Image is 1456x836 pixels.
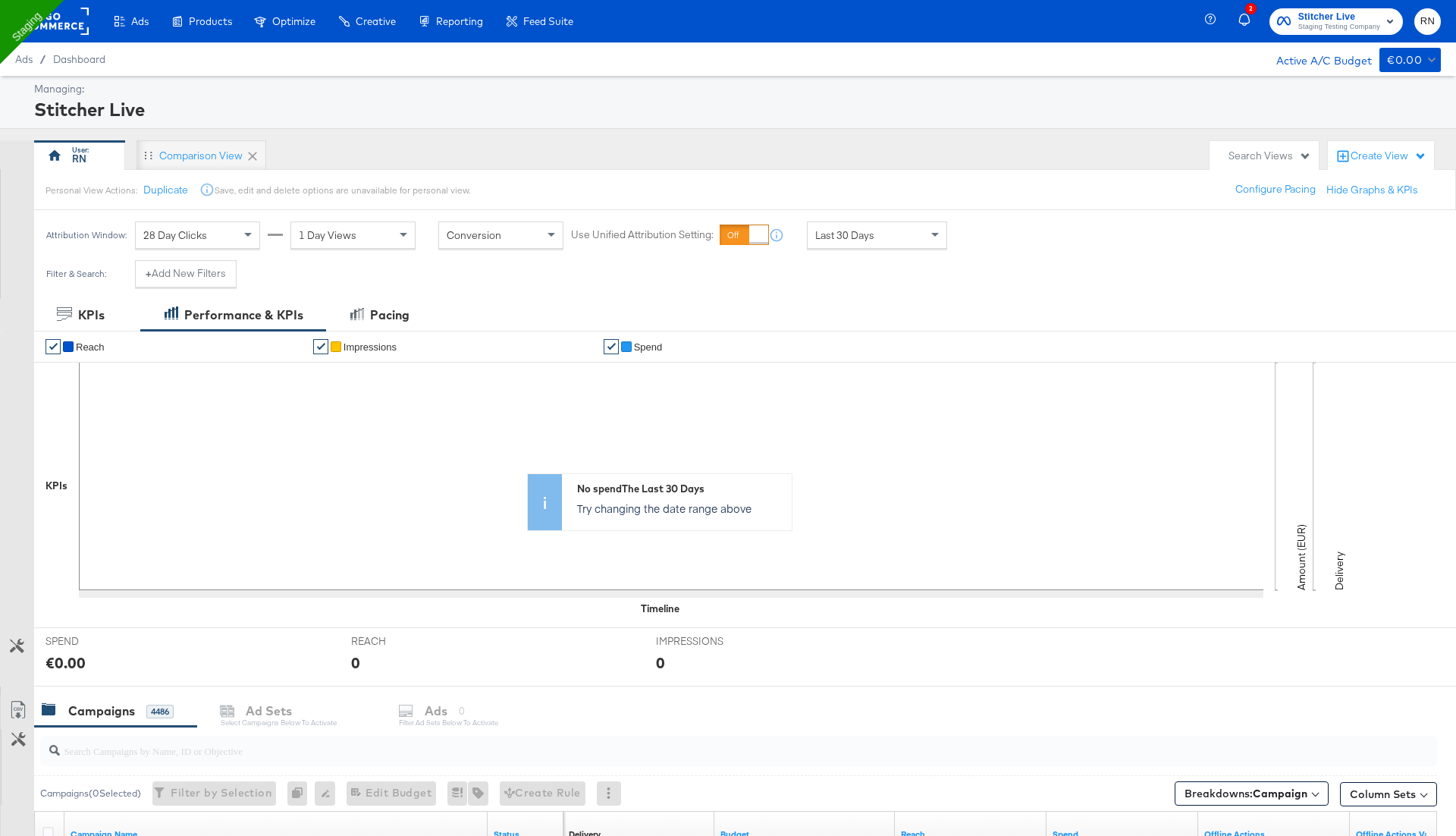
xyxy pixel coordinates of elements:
div: 0 [656,652,665,674]
span: RN [1420,13,1435,30]
span: Creative [356,15,396,27]
div: Comparison View [159,149,243,163]
span: Stitcher Live [1298,9,1380,25]
span: Last 30 Days [815,228,874,242]
div: Performance & KPIs [184,306,303,324]
span: SPEND [45,634,159,649]
label: Use Unified Attribution Setting: [571,228,714,243]
button: RN [1414,8,1441,35]
div: Save, edit and delete options are unavailable for personal view. [215,184,470,196]
a: ✔ [604,339,619,354]
b: Campaign [1253,787,1307,800]
div: Search Views [1228,149,1311,163]
div: €0.00 [45,652,86,674]
span: 1 Day Views [299,228,356,242]
div: Pacing [370,306,409,324]
div: Attribution Window: [45,230,127,240]
span: Optimize [272,15,315,27]
div: RN [72,152,86,166]
span: Conversion [447,228,501,242]
div: Stitcher Live [34,96,1437,122]
div: Campaigns ( 0 Selected) [40,787,141,800]
p: Try changing the date range above [577,501,784,516]
button: Stitcher LiveStaging Testing Company [1269,8,1403,35]
a: ✔ [45,339,61,354]
div: 0 [287,781,315,806]
strong: + [146,266,152,281]
button: €0.00 [1379,48,1441,72]
div: Filter & Search: [45,269,107,279]
div: Managing: [34,82,1437,96]
div: Campaigns [68,702,135,720]
a: Dashboard [53,53,105,65]
span: REACH [351,634,465,649]
span: Feed Suite [523,15,573,27]
div: 2 [1245,3,1257,14]
span: / [33,53,53,65]
span: Ads [15,53,33,65]
span: Breakdowns: [1185,786,1307,801]
span: Reporting [436,15,483,27]
div: Create View [1351,149,1426,164]
button: Hide Graphs & KPIs [1326,183,1418,197]
div: Active A/C Budget [1260,48,1372,71]
span: Products [189,15,232,27]
div: €0.00 [1387,51,1422,70]
div: Drag to reorder tab [144,151,152,159]
div: Personal View Actions: [45,184,137,196]
div: KPIs [78,306,105,324]
span: Impressions [344,341,397,353]
button: Breakdowns:Campaign [1175,781,1329,806]
span: Spend [634,341,663,353]
div: 0 [351,652,360,674]
button: Column Sets [1340,782,1437,806]
input: Search Campaigns by Name, ID or Objective [60,730,1309,759]
button: +Add New Filters [135,260,237,288]
button: 2 [1236,7,1262,36]
span: IMPRESSIONS [656,634,770,649]
span: 28 Day Clicks [143,228,207,242]
button: Duplicate [143,183,188,197]
button: Configure Pacing [1225,176,1326,203]
span: Reach [76,341,105,353]
div: 4486 [146,705,174,718]
span: Ads [131,15,149,27]
div: No spend The Last 30 Days [577,482,784,496]
a: ✔ [313,339,328,354]
span: Staging Testing Company [1298,21,1380,33]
